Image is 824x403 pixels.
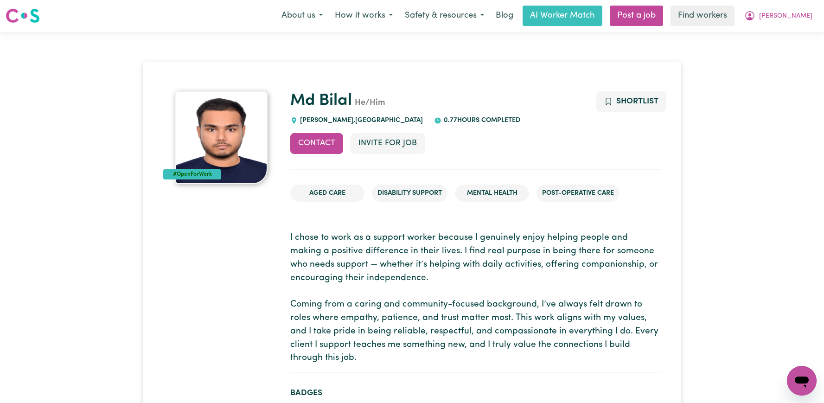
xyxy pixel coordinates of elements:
span: [PERSON_NAME] , [GEOGRAPHIC_DATA] [298,117,423,124]
button: Safety & resources [399,6,490,26]
li: Mental Health [455,185,529,202]
iframe: Button to launch messaging window [787,366,817,396]
img: Md Bilal [175,91,268,184]
a: Md Bilal's profile picture'#OpenForWork [163,91,279,184]
li: Aged Care [290,185,364,202]
button: How it works [329,6,399,26]
h2: Badges [290,388,660,398]
span: [PERSON_NAME] [759,11,812,21]
a: Find workers [671,6,735,26]
button: Contact [290,133,343,154]
button: My Account [738,6,818,26]
a: Careseekers logo [6,5,40,26]
button: About us [275,6,329,26]
a: Blog [490,6,519,26]
span: 0.77 hours completed [441,117,520,124]
a: Md Bilal [290,93,352,109]
span: Shortlist [616,97,658,105]
img: Careseekers logo [6,7,40,24]
a: AI Worker Match [523,6,602,26]
div: #OpenForWork [163,169,221,179]
button: Add to shortlist [596,91,666,112]
li: Post-operative care [537,185,620,202]
a: Post a job [610,6,663,26]
li: Disability Support [372,185,447,202]
button: Invite for Job [351,133,425,154]
p: I chose to work as a support worker because I genuinely enjoy helping people and making a positiv... [290,231,660,365]
span: He/Him [352,99,385,107]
